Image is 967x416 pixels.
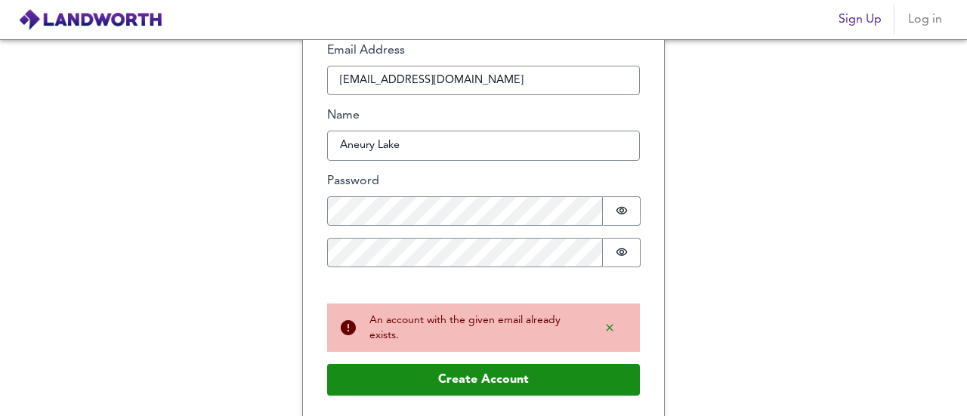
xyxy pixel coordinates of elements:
span: Sign Up [839,9,882,30]
label: Name [327,107,640,125]
button: Show password [603,238,641,267]
button: Create Account [327,364,640,396]
img: logo [18,8,162,31]
label: Password [327,173,640,190]
button: Sign Up [833,5,888,35]
input: How can we reach you? [327,66,640,96]
div: An account with the given email already exists. [369,313,579,343]
span: Log in [907,9,943,30]
button: Dismiss alert [592,316,628,340]
label: Email Address [327,42,640,60]
input: What should we call you? [327,131,640,161]
button: Show password [603,196,641,226]
button: Log in [901,5,949,35]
